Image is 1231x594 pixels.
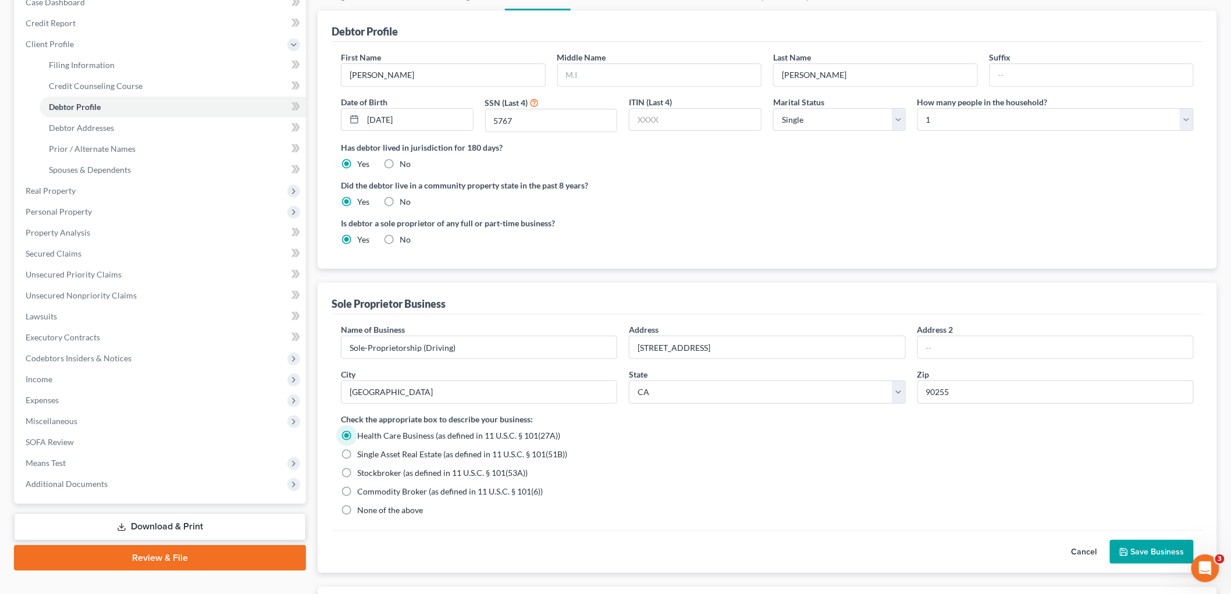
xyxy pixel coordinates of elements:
[16,264,306,285] a: Unsecured Priority Claims
[341,336,617,358] input: Enter name...
[400,158,411,170] label: No
[557,51,606,63] label: Middle Name
[49,102,101,112] span: Debtor Profile
[26,311,57,321] span: Lawsuits
[16,13,306,34] a: Credit Report
[917,96,1048,108] label: How many people in the household?
[40,55,306,76] a: Filing Information
[341,325,405,335] span: Name of Business
[341,51,381,63] label: First Name
[629,96,672,108] label: ITIN (Last 4)
[16,432,306,453] a: SOFA Review
[49,144,136,154] span: Prior / Alternate Names
[49,81,143,91] span: Credit Counseling Course
[26,269,122,279] span: Unsecured Priority Claims
[400,234,411,246] label: No
[341,413,533,425] label: Check the appropriate box to describe your business:
[357,449,567,459] span: Single Asset Real Estate (as defined in 11 U.S.C. § 101(51B))
[341,179,1194,191] label: Did the debtor live in a community property state in the past 8 years?
[1059,540,1110,564] button: Cancel
[40,138,306,159] a: Prior / Alternate Names
[341,96,387,108] label: Date of Birth
[917,380,1194,404] input: XXXXX
[26,18,76,28] span: Credit Report
[16,222,306,243] a: Property Analysis
[1110,540,1194,564] button: Save Business
[26,479,108,489] span: Additional Documents
[26,332,100,342] span: Executory Contracts
[629,109,761,131] input: XXXX
[26,207,92,216] span: Personal Property
[26,39,74,49] span: Client Profile
[629,336,905,358] input: Enter address...
[16,327,306,348] a: Executory Contracts
[357,196,369,208] label: Yes
[26,248,81,258] span: Secured Claims
[917,323,954,336] label: Address 2
[40,76,306,97] a: Credit Counseling Course
[332,297,446,311] div: Sole Proprietor Business
[918,336,1193,358] input: --
[629,368,647,380] label: State
[26,395,59,405] span: Expenses
[400,196,411,208] label: No
[26,186,76,195] span: Real Property
[773,51,811,63] label: Last Name
[26,374,52,384] span: Income
[16,285,306,306] a: Unsecured Nonpriority Claims
[357,468,528,478] span: Stockbroker (as defined in 11 U.S.C. § 101(53A))
[14,545,306,571] a: Review & File
[363,109,473,131] input: MM/DD/YYYY
[1215,554,1225,564] span: 3
[341,368,355,380] label: City
[14,513,306,540] a: Download & Print
[40,159,306,180] a: Spouses & Dependents
[485,97,528,109] label: SSN (Last 4)
[49,165,131,175] span: Spouses & Dependents
[26,290,137,300] span: Unsecured Nonpriority Claims
[40,97,306,118] a: Debtor Profile
[917,368,930,380] label: Zip
[16,243,306,264] a: Secured Claims
[773,96,824,108] label: Marital Status
[341,381,617,403] input: Enter city..
[486,109,617,131] input: XXXX
[341,141,1194,154] label: Has debtor lived in jurisdiction for 180 days?
[26,437,74,447] span: SOFA Review
[357,486,543,496] span: Commodity Broker (as defined in 11 U.S.C. § 101(6))
[357,158,369,170] label: Yes
[629,323,659,336] label: Address
[26,353,131,363] span: Codebtors Insiders & Notices
[774,64,977,86] input: --
[49,123,114,133] span: Debtor Addresses
[357,505,423,515] span: None of the above
[357,234,369,246] label: Yes
[16,306,306,327] a: Lawsuits
[26,416,77,426] span: Miscellaneous
[26,227,90,237] span: Property Analysis
[341,64,545,86] input: --
[990,51,1011,63] label: Suffix
[990,64,1194,86] input: --
[357,431,560,440] span: Health Care Business (as defined in 11 U.S.C. § 101(27A))
[1191,554,1219,582] iframe: Intercom live chat
[40,118,306,138] a: Debtor Addresses
[332,24,398,38] div: Debtor Profile
[26,458,66,468] span: Means Test
[341,217,762,229] label: Is debtor a sole proprietor of any full or part-time business?
[558,64,762,86] input: M.I
[49,60,115,70] span: Filing Information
